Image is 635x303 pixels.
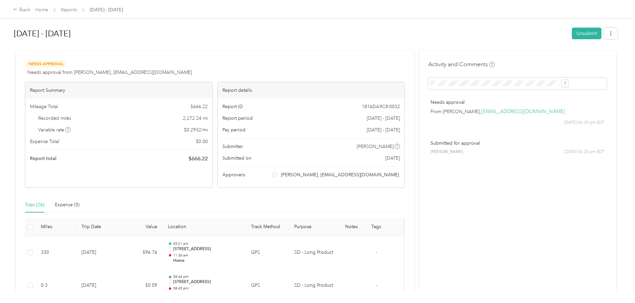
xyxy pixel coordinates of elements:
[25,82,212,98] div: Report Summary
[339,218,364,236] th: Notes
[218,82,405,98] div: Report details
[76,269,123,302] td: [DATE]
[36,269,76,302] td: 0.3
[564,120,604,126] span: [DATE] 06:30 pm EDT
[289,236,339,269] td: SD - Long Product
[246,269,289,302] td: GPS
[190,103,208,110] span: $ 666.22
[35,7,48,13] a: Home
[55,201,79,209] div: Expense (0)
[123,236,163,269] td: $96.76
[431,140,604,147] p: Submitted for approval
[281,171,399,178] span: [PERSON_NAME], [EMAIL_ADDRESS][DOMAIN_NAME]
[14,26,567,42] h1: Aug 1 - 31, 2025
[30,138,59,145] span: Expense Total
[173,258,240,264] p: Home
[25,60,67,68] span: Needs Approval
[289,218,339,236] th: Purpose
[367,115,400,122] span: [DATE] - [DATE]
[123,218,163,236] th: Value
[431,108,604,115] p: From [PERSON_NAME],
[196,138,208,145] span: $ 0.00
[13,6,31,14] div: Back
[173,279,240,285] p: [STREET_ADDRESS]
[222,143,243,150] span: Submitter
[431,99,604,106] p: Needs approval
[431,149,463,155] span: [PERSON_NAME]
[38,126,71,133] span: Variable rate
[123,269,163,302] td: $0.09
[173,253,240,258] p: 11:38 am
[36,218,76,236] th: Miles
[36,236,76,269] td: 330
[173,286,240,291] p: 08:45 pm
[27,69,192,76] span: Needs approval from [PERSON_NAME], [EMAIL_ADDRESS][DOMAIN_NAME]
[76,218,123,236] th: Trip Date
[90,6,123,13] span: [DATE] - [DATE]
[564,149,604,155] span: [DATE] 06:30 pm EDT
[184,126,208,133] span: $ 0.2932 / mi
[173,246,240,252] p: [STREET_ADDRESS]
[30,103,58,110] span: Mileage Total
[376,282,377,288] span: -
[598,266,635,303] iframe: Everlance-gr Chat Button Frame
[222,155,251,162] span: Submitted on
[246,218,289,236] th: Track Method
[173,291,240,297] p: [STREET_ADDRESS]
[189,155,208,163] span: $ 666.22
[163,218,246,236] th: Location
[61,7,77,13] a: Reports
[222,103,243,110] span: Report ID
[30,155,57,162] span: Report total
[76,236,123,269] td: [DATE]
[364,218,389,236] th: Tags
[25,201,44,209] div: Trips (26)
[385,155,400,162] span: [DATE]
[572,28,601,39] button: Unsubmit
[183,115,208,122] span: 2,272.24 mi
[367,126,400,133] span: [DATE] - [DATE]
[481,108,565,115] a: [EMAIL_ADDRESS][DOMAIN_NAME]
[428,60,495,69] h4: Activity and Comments
[246,236,289,269] td: GPS
[357,143,394,150] span: [PERSON_NAME]
[289,269,339,302] td: SD - Long Product
[222,171,245,178] span: Approvers
[222,126,245,133] span: Pay period
[173,241,240,246] p: 05:21 am
[173,274,240,279] p: 08:44 pm
[376,249,377,255] span: -
[362,103,400,110] span: 1816DA9C8-0032
[38,115,71,122] span: Recorded miles
[222,115,253,122] span: Report period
